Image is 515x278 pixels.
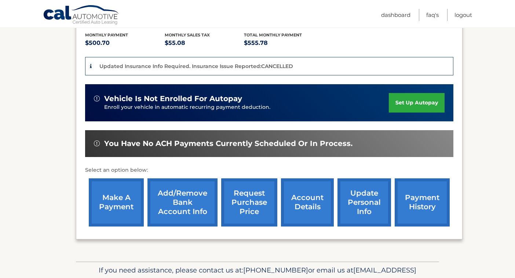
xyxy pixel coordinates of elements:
a: payment history [395,178,450,227]
a: Add/Remove bank account info [147,178,218,227]
a: set up autopay [389,93,445,113]
a: Dashboard [381,9,410,21]
p: Updated Insurance Info Required. Insurance Issue Reported:CANCELLED [99,63,293,69]
p: $555.78 [244,38,324,48]
p: Select an option below: [85,166,453,175]
p: $55.08 [165,38,244,48]
span: [PHONE_NUMBER] [243,266,308,274]
span: vehicle is not enrolled for autopay [104,94,242,103]
a: make a payment [89,178,144,227]
a: account details [281,178,334,227]
a: request purchase price [221,178,277,227]
span: You have no ACH payments currently scheduled or in process. [104,139,353,148]
span: Monthly sales Tax [165,32,210,38]
a: FAQ's [426,9,439,21]
p: $500.70 [85,38,165,48]
p: Enroll your vehicle in automatic recurring payment deduction. [104,103,389,111]
a: Logout [454,9,472,21]
img: alert-white.svg [94,140,100,146]
a: update personal info [337,178,391,227]
span: Total Monthly Payment [244,32,302,38]
span: Monthly Payment [85,32,128,38]
img: alert-white.svg [94,96,100,101]
a: Cal Automotive [43,5,120,26]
